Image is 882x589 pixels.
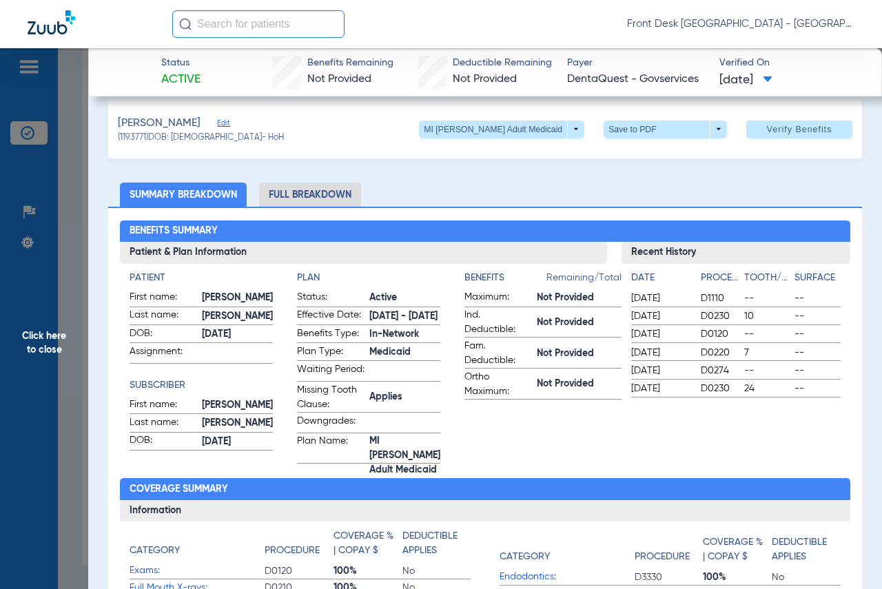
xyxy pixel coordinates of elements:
[464,308,532,337] span: Ind. Deductible:
[631,309,689,323] span: [DATE]
[794,382,840,395] span: --
[130,529,265,563] app-breakdown-title: Category
[297,271,440,285] h4: Plan
[130,290,197,307] span: First name:
[130,327,197,343] span: DOB:
[500,529,635,569] app-breakdown-title: Category
[631,327,689,341] span: [DATE]
[130,544,180,558] h4: Category
[719,72,772,89] span: [DATE]
[546,271,622,290] span: Remaining/Total
[701,346,739,360] span: D0220
[402,529,464,558] h4: Deductible Applies
[419,121,584,138] button: MI [PERSON_NAME] Adult Medicaid
[794,346,840,360] span: --
[402,564,471,578] span: No
[767,124,832,135] span: Verify Benefits
[202,435,273,449] span: [DATE]
[369,291,440,305] span: Active
[369,345,440,360] span: Medicaid
[464,339,532,368] span: Fam. Deductible:
[703,529,772,569] app-breakdown-title: Coverage % | Copay $
[627,17,854,31] span: Front Desk [GEOGRAPHIC_DATA] - [GEOGRAPHIC_DATA] | My Community Dental Centers
[130,433,197,450] span: DOB:
[567,56,707,70] span: Payer
[794,271,840,285] h4: Surface
[701,271,739,290] app-breakdown-title: Procedure
[744,364,790,378] span: --
[265,544,320,558] h4: Procedure
[635,529,704,569] app-breakdown-title: Procedure
[369,309,440,324] span: [DATE] - [DATE]
[719,56,859,70] span: Verified On
[334,564,402,578] span: 100%
[120,220,850,242] h2: Benefits Summary
[130,378,273,393] app-breakdown-title: Subscriber
[744,346,790,360] span: 7
[631,364,689,378] span: [DATE]
[130,271,273,285] app-breakdown-title: Patient
[631,271,689,290] app-breakdown-title: Date
[744,271,790,285] h4: Tooth/Quad
[130,415,197,432] span: Last name:
[369,327,440,342] span: In-Network
[202,398,273,413] span: [PERSON_NAME]
[307,56,393,70] span: Benefits Remaining
[402,529,471,563] app-breakdown-title: Deductible Applies
[202,416,273,431] span: [PERSON_NAME]
[334,529,395,558] h4: Coverage % | Copay $
[369,390,440,404] span: Applies
[631,382,689,395] span: [DATE]
[202,327,273,342] span: [DATE]
[744,271,790,290] app-breakdown-title: Tooth/Quad
[744,327,790,341] span: --
[464,370,532,399] span: Ortho Maximum:
[120,242,606,264] h3: Patient & Plan Information
[744,382,790,395] span: 24
[130,344,197,363] span: Assignment:
[635,550,690,564] h4: Procedure
[701,309,739,323] span: D0230
[217,118,229,132] span: Edit
[120,500,850,522] h3: Information
[701,271,739,285] h4: Procedure
[265,564,334,578] span: D0120
[202,309,273,324] span: [PERSON_NAME]
[701,291,739,305] span: D1110
[172,10,345,38] input: Search for patients
[772,529,841,569] app-breakdown-title: Deductible Applies
[453,74,517,85] span: Not Provided
[813,523,882,589] iframe: Chat Widget
[118,115,201,132] span: [PERSON_NAME]
[297,383,365,412] span: Missing Tooth Clause:
[265,529,334,563] app-breakdown-title: Procedure
[297,308,365,324] span: Effective Date:
[297,434,365,463] span: Plan Name:
[453,56,552,70] span: Deductible Remaining
[161,56,201,70] span: Status
[537,377,622,391] span: Not Provided
[631,291,689,305] span: [DATE]
[130,564,265,578] span: Exams:
[464,271,546,285] h4: Benefits
[631,346,689,360] span: [DATE]
[537,291,622,305] span: Not Provided
[567,71,707,88] span: DentaQuest - Govservices
[794,309,840,323] span: --
[161,71,201,88] span: Active
[794,364,840,378] span: --
[464,290,532,307] span: Maximum:
[464,271,546,290] app-breakdown-title: Benefits
[297,344,365,361] span: Plan Type:
[28,10,75,34] img: Zuub Logo
[744,309,790,323] span: 10
[772,570,841,584] span: No
[118,132,284,145] span: (1193771) DOB: [DEMOGRAPHIC_DATA] - HoH
[703,570,772,584] span: 100%
[130,308,197,324] span: Last name:
[746,121,852,138] button: Verify Benefits
[701,382,739,395] span: D0230
[794,271,840,290] app-breakdown-title: Surface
